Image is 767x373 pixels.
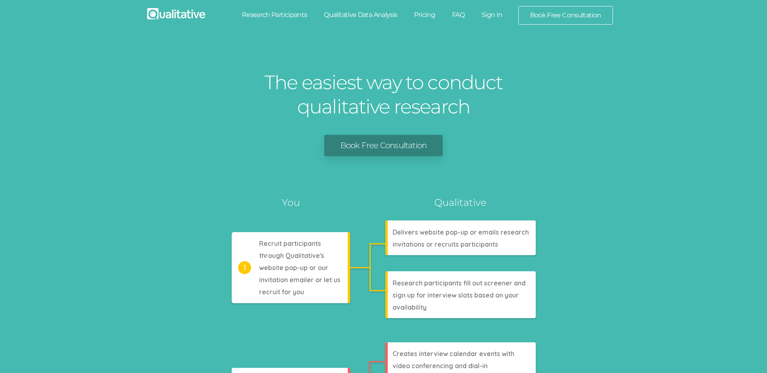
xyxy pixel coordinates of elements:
tspan: sign up for interview slots based on your [393,291,519,299]
a: Book Free Consultation [519,6,613,24]
tspan: invitation emailer or let us [259,276,340,284]
img: Qualitative [147,8,205,19]
tspan: through Qualitative's [259,251,324,260]
a: FAQ [444,6,473,24]
tspan: Research participants fill out screener and [393,279,526,287]
tspan: availability [393,303,427,311]
a: Research Participants [233,6,316,24]
tspan: recruit for you [259,288,304,296]
tspan: Qualitative [434,197,486,208]
a: Qualitative Data Analysis [315,6,406,24]
h1: The easiest way to conduct qualitative research [262,70,505,119]
tspan: invitations or recruits participants [393,240,498,248]
a: Pricing [406,6,444,24]
tspan: Recruit participants [259,239,321,247]
tspan: Delivers website pop-up or emails research [393,228,529,236]
tspan: 1 [243,263,246,272]
tspan: video conferencing and dial-in [393,362,488,370]
tspan: You [282,197,300,208]
tspan: Creates interview calendar events with [393,350,514,358]
tspan: website pop-up or our [259,264,328,272]
a: Sign In [473,6,511,24]
a: Book Free Consultation [324,135,443,156]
